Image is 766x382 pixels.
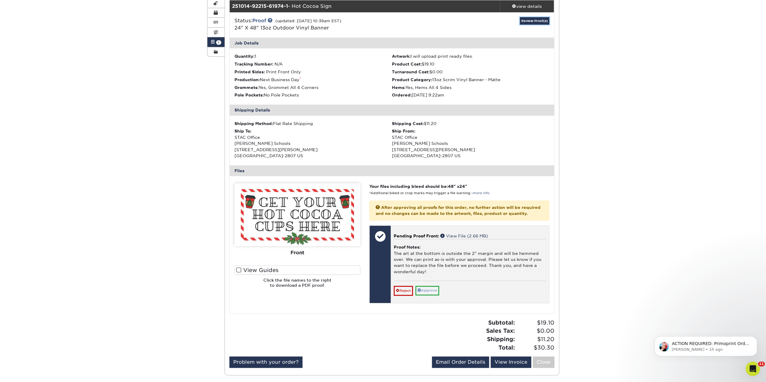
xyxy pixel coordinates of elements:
[229,356,302,368] a: Problem with your order?
[234,93,264,97] strong: Pole Pockets:
[392,92,549,98] li: [DATE] 9:22am
[498,344,515,351] strong: Total:
[517,327,554,335] span: $0.00
[234,69,265,74] strong: Printed Sides:
[234,92,392,98] li: No Pole Pockets
[376,205,541,216] strong: After approving all proofs for this order, no further action will be required and no changes can ...
[230,38,554,48] div: Job Details
[392,128,549,159] div: STAC Office [PERSON_NAME] Schools [STREET_ADDRESS][PERSON_NAME] [GEOGRAPHIC_DATA]-2807 US
[234,121,273,126] strong: Shipping Method:
[520,17,549,25] a: Review Proof(s)
[230,165,554,176] div: Files
[392,53,549,59] li: I will upload print ready files.
[234,77,260,82] strong: Production:
[487,336,515,342] strong: Shipping:
[500,0,554,12] a: view details
[266,69,301,74] span: Print Front Only
[26,17,104,130] span: ACTION REQUIRED: Primoprint Order [CREDIT_CARD_NUMBER] Thank you for placing your print order wit...
[392,129,415,133] strong: Ship From:
[392,85,405,90] strong: Hems:
[234,25,329,31] a: 24" X 48" 13oz Outdoor Vinyl Banner
[252,18,266,23] a: Proof
[473,191,489,195] a: more info
[392,62,422,66] strong: Product Cost:
[517,335,554,344] span: $11.20
[234,53,392,59] li: 1
[392,77,432,82] strong: Product Category:
[369,184,467,189] strong: Your files including bleed should be: " x "
[234,265,360,275] label: View Guides
[517,344,554,352] span: $30.30
[392,69,430,74] strong: Turnaround Cost:
[369,191,489,195] small: *Additional bleed or crop marks may trigger a file warning –
[234,85,259,90] strong: Grommets:
[488,319,515,326] strong: Subtotal:
[392,121,424,126] strong: Shipping Cost:
[459,184,465,189] span: 24
[232,3,288,9] strong: 251014-92215-61974-1
[230,105,554,115] div: Shipping Details
[234,129,251,133] strong: Ship To:
[26,23,104,29] p: Message from Jenny, sent 1h ago
[392,54,411,59] strong: Artwork:
[392,77,549,83] li: 13oz Scrim Vinyl Banner - Matte
[394,245,420,249] strong: Proof Notes:
[234,128,392,159] div: STAC Office [PERSON_NAME] Schools [STREET_ADDRESS][PERSON_NAME] [GEOGRAPHIC_DATA]-2807 US
[415,286,439,295] a: Approve
[500,3,554,9] div: view details
[392,121,549,127] div: $11.20
[274,62,283,66] span: N/A
[432,356,489,368] a: Email Order Details
[758,362,765,366] span: 11
[216,40,221,45] span: 1
[392,69,549,75] li: $0.00
[234,62,273,66] strong: Tracking Number:
[275,19,341,23] small: (updated: [DATE] 10:39am EST)
[517,319,554,327] span: $19.10
[394,234,439,238] span: Pending Proof Front:
[392,84,549,90] li: Yes, Hems All 4 Sides
[230,17,446,32] div: Status:
[234,121,392,127] div: Flat Rate Shipping
[207,37,225,47] a: 1
[491,356,531,368] a: View Invoice
[646,324,766,366] iframe: Intercom notifications message
[392,61,549,67] li: $19.10
[230,0,500,12] div: - Hot Cocoa Sign
[234,246,360,259] div: Front
[440,234,488,238] a: View File (2.66 MB)
[234,84,392,90] li: Yes, Grommet All 4 Corners
[234,77,392,83] li: Next Business Day
[392,93,412,97] strong: Ordered:
[394,286,413,295] a: Reject
[234,278,360,292] h6: Click the file names to the right to download a PDF proof.
[746,362,760,376] iframe: Intercom live chat
[394,239,546,281] div: The art at the bottom is outside the 2" margin and will be hemmed over. We can print as-is with y...
[234,54,255,59] strong: Quantity:
[486,327,515,334] strong: Sales Tax:
[533,356,554,368] a: Close
[448,184,454,189] span: 48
